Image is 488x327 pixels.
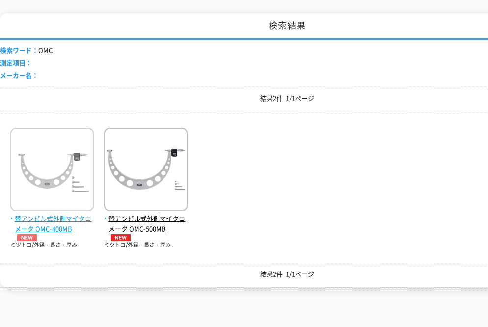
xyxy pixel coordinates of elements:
[104,214,188,241] span: 替アンビル式外側マイクロメータ OMC-500MB
[104,241,188,249] p: ミツトヨ/外径・長さ・厚み
[10,214,94,241] span: 替アンビル式外側マイクロメータ OMC-400MB
[104,203,188,241] a: 替アンビル式外側マイクロメータ OMC-500MBNEW
[104,128,188,214] img: OMC-500MB
[10,128,94,214] img: OMC-400MB
[10,203,94,241] a: 替アンビル式外側マイクロメータ OMC-400MBNEW
[10,241,94,249] p: ミツトヨ/外径・長さ・厚み
[108,234,133,241] img: NEW
[15,234,39,241] img: NEW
